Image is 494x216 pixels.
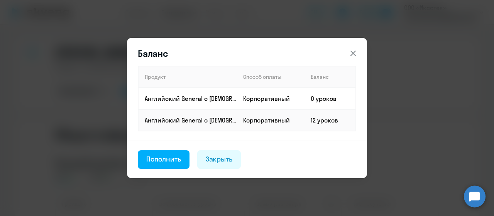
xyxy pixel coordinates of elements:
[305,66,356,88] th: Баланс
[138,150,189,169] button: Пополнить
[145,94,237,103] p: Английский General с [DEMOGRAPHIC_DATA] преподавателем
[127,47,367,60] header: Баланс
[237,66,305,88] th: Способ оплаты
[237,109,305,131] td: Корпоративный
[305,109,356,131] td: 12 уроков
[197,150,241,169] button: Закрыть
[237,88,305,109] td: Корпоративный
[305,88,356,109] td: 0 уроков
[145,116,237,124] p: Английский General с [DEMOGRAPHIC_DATA] преподавателем
[138,66,237,88] th: Продукт
[206,154,233,164] div: Закрыть
[146,154,181,164] div: Пополнить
